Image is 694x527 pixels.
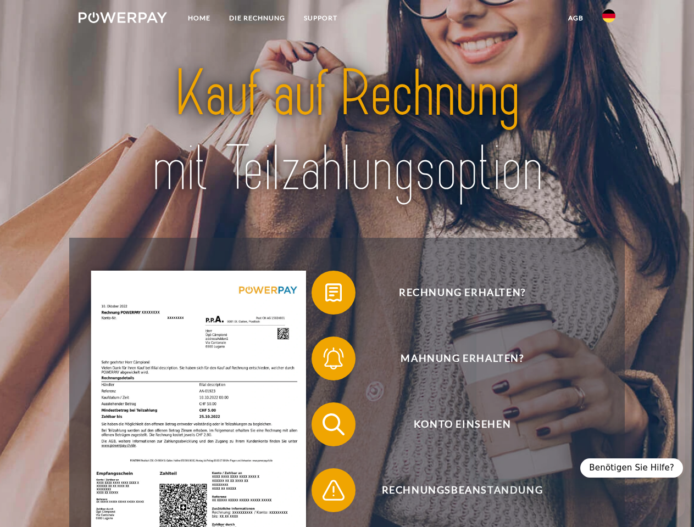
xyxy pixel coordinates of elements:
img: qb_bill.svg [320,279,347,306]
img: qb_warning.svg [320,476,347,504]
img: logo-powerpay-white.svg [79,12,167,23]
span: Konto einsehen [327,402,597,446]
button: Rechnungsbeanstandung [312,468,597,512]
a: Home [179,8,220,28]
a: DIE RECHNUNG [220,8,295,28]
span: Rechnung erhalten? [327,271,597,315]
img: qb_search.svg [320,411,347,438]
span: Mahnung erhalten? [327,337,597,380]
a: agb [559,8,593,28]
iframe: Messaging-Fenster [476,94,685,479]
img: title-powerpay_de.svg [105,53,589,210]
img: qb_bell.svg [320,345,347,372]
a: SUPPORT [295,8,347,28]
button: Konto einsehen [312,402,597,446]
button: Rechnung erhalten? [312,271,597,315]
iframe: Schaltfläche zum Öffnen des Messaging-Fensters [650,483,685,518]
span: Rechnungsbeanstandung [327,468,597,512]
img: de [602,9,615,23]
button: Mahnung erhalten? [312,337,597,380]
